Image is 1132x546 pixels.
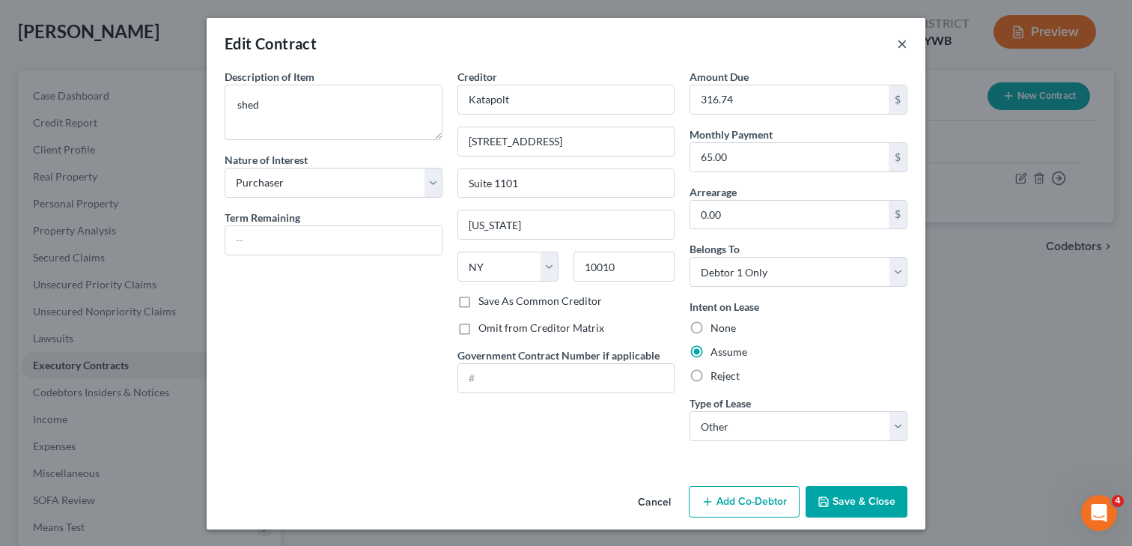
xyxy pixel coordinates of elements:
[889,85,907,114] div: $
[458,127,675,156] input: Enter address...
[458,210,675,239] input: Enter city...
[690,397,751,410] span: Type of Lease
[626,488,683,518] button: Cancel
[690,184,737,200] label: Arrearage
[889,201,907,229] div: $
[478,321,604,336] label: Omit from Creditor Matrix
[457,348,660,363] label: Government Contract Number if applicable
[690,243,740,255] span: Belongs To
[806,486,907,518] button: Save & Close
[1112,495,1124,507] span: 4
[690,299,759,315] label: Intent on Lease
[690,69,749,85] label: Amount Due
[478,294,602,309] label: Save As Common Creditor
[458,364,675,392] input: #
[457,70,497,83] span: Creditor
[710,368,740,383] label: Reject
[897,34,907,52] button: ×
[225,226,442,255] input: --
[457,85,675,115] input: Search creditor by name...
[458,169,675,198] input: Apt, Suite, etc...
[1081,495,1117,531] iframe: Intercom live chat
[710,321,736,336] label: None
[225,210,300,225] label: Term Remaining
[690,85,889,114] input: 0.00
[690,127,773,142] label: Monthly Payment
[690,201,889,229] input: 0.00
[225,70,314,83] span: Description of Item
[689,486,800,518] button: Add Co-Debtor
[889,143,907,172] div: $
[573,252,675,282] input: Enter zip..
[225,152,308,168] label: Nature of Interest
[225,33,317,54] div: Edit Contract
[710,345,747,360] label: Assume
[690,143,889,172] input: 0.00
